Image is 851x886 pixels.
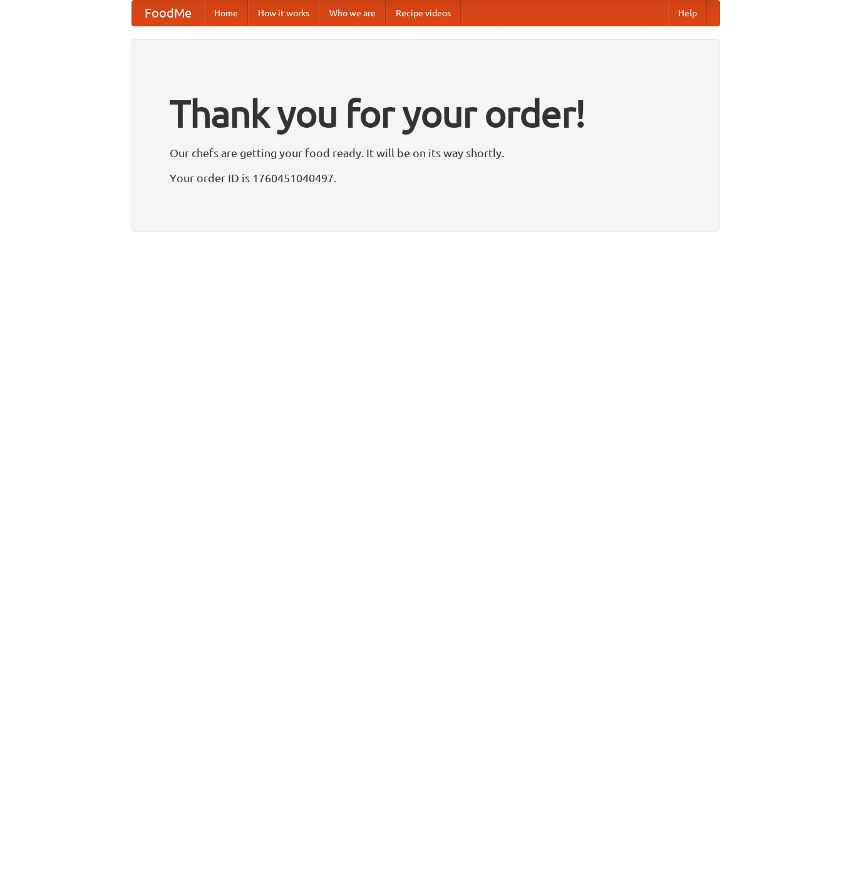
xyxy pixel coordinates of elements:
p: Our chefs are getting your food ready. It will be on its way shortly. [170,143,682,162]
a: How it works [248,1,319,26]
a: Home [204,1,248,26]
h1: Thank you for your order! [170,83,682,143]
p: Your order ID is 1760451040497. [170,168,682,187]
a: Recipe videos [386,1,461,26]
a: Who we are [319,1,386,26]
a: Help [668,1,707,26]
a: FoodMe [132,1,204,26]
